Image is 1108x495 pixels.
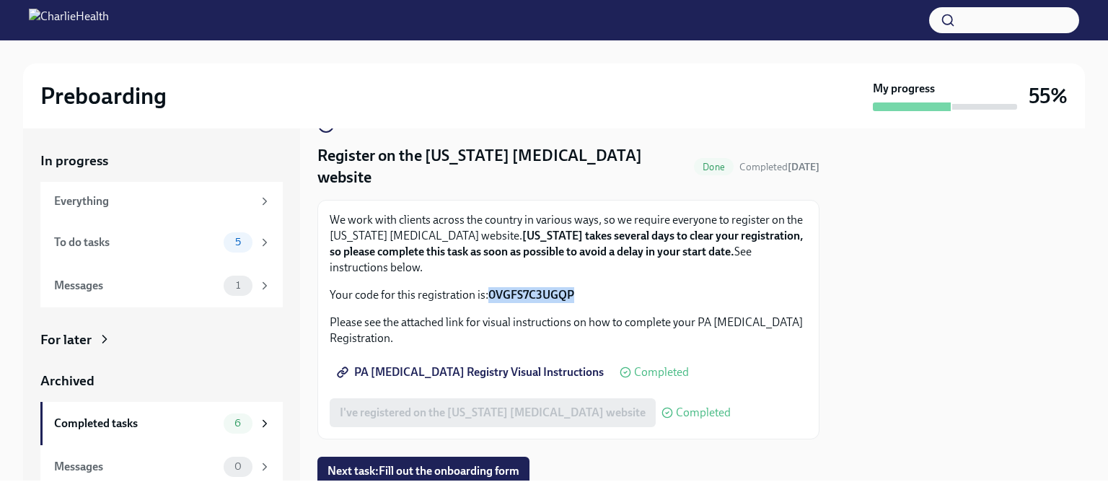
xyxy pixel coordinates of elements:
a: Everything [40,182,283,221]
span: Done [694,162,734,172]
span: 1 [227,280,249,291]
h3: 55% [1029,83,1068,109]
span: Next task : Fill out the onboarding form [327,464,519,478]
a: To do tasks5 [40,221,283,264]
span: 5 [227,237,250,247]
span: October 9th, 2025 11:51 [739,160,819,174]
p: Please see the attached link for visual instructions on how to complete your PA [MEDICAL_DATA] Re... [330,315,807,346]
p: Your code for this registration is: [330,287,807,303]
div: Messages [54,278,218,294]
strong: [DATE] [788,161,819,173]
button: Next task:Fill out the onboarding form [317,457,529,486]
span: Completed [634,367,689,378]
span: 6 [226,418,250,429]
strong: 0VGFS7C3UGQP [488,288,574,302]
strong: [US_STATE] takes several days to clear your registration, so please complete this task as soon as... [330,229,803,258]
a: For later [40,330,283,349]
h2: Preboarding [40,82,167,110]
span: Completed [676,407,731,419]
div: Completed tasks [54,416,218,432]
img: CharlieHealth [29,9,109,32]
span: PA [MEDICAL_DATA] Registry Visual Instructions [340,365,604,380]
div: Everything [54,193,252,209]
span: 0 [226,461,250,472]
div: To do tasks [54,235,218,250]
span: Completed [739,161,819,173]
a: Messages1 [40,264,283,307]
a: In progress [40,152,283,170]
a: PA [MEDICAL_DATA] Registry Visual Instructions [330,358,614,387]
a: Completed tasks6 [40,402,283,445]
a: Archived [40,372,283,390]
a: Messages0 [40,445,283,489]
div: For later [40,330,92,349]
div: Messages [54,459,218,475]
p: We work with clients across the country in various ways, so we require everyone to register on th... [330,212,807,276]
strong: My progress [873,81,935,97]
h4: Register on the [US_STATE] [MEDICAL_DATA] website [317,145,688,188]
